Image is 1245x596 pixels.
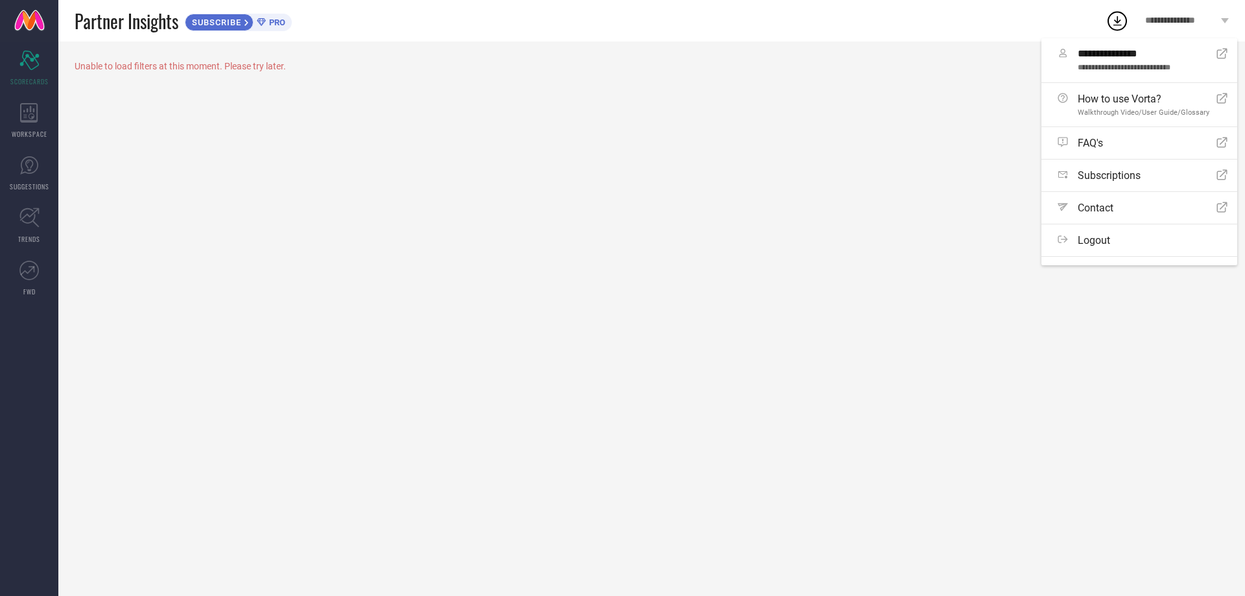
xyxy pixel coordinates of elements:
[1106,9,1129,32] div: Open download list
[10,182,49,191] span: SUGGESTIONS
[1041,192,1237,224] a: Contact
[1078,202,1113,214] span: Contact
[1078,108,1209,117] span: Walkthrough Video/User Guide/Glossary
[1041,160,1237,191] a: Subscriptions
[10,77,49,86] span: SCORECARDS
[75,61,1229,71] div: Unable to load filters at this moment. Please try later.
[18,234,40,244] span: TRENDS
[1078,169,1141,182] span: Subscriptions
[75,8,178,34] span: Partner Insights
[1041,127,1237,159] a: FAQ's
[23,287,36,296] span: FWD
[1078,234,1110,246] span: Logout
[185,10,292,31] a: SUBSCRIBEPRO
[1041,83,1237,126] a: How to use Vorta?Walkthrough Video/User Guide/Glossary
[1078,137,1103,149] span: FAQ's
[12,129,47,139] span: WORKSPACE
[185,18,244,27] span: SUBSCRIBE
[266,18,285,27] span: PRO
[1078,93,1209,105] span: How to use Vorta?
